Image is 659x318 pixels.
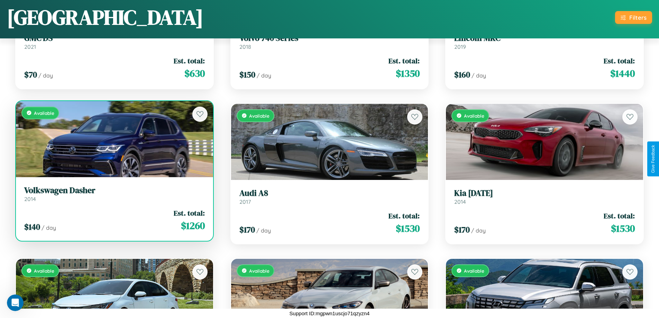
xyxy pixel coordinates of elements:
p: Support ID: mgpwn1uscjo71qzyzn4 [290,309,370,318]
div: Give Feedback [651,145,656,173]
h1: [GEOGRAPHIC_DATA] [7,3,203,31]
span: 2018 [239,43,251,50]
h3: Kia [DATE] [454,188,635,198]
span: $ 170 [454,224,470,235]
span: 2014 [24,196,36,202]
span: $ 1350 [396,66,420,80]
span: Available [34,110,54,116]
span: 2017 [239,198,251,205]
a: Audi A82017 [239,188,420,205]
span: $ 1440 [610,66,635,80]
span: Available [34,268,54,274]
span: / day [257,72,271,79]
h3: Volvo 740 Series [239,33,420,43]
a: Lincoln MKC2019 [454,33,635,50]
iframe: Intercom live chat [7,294,24,311]
span: / day [38,72,53,79]
span: Est. total: [174,56,205,66]
span: 2021 [24,43,36,50]
span: Est. total: [174,208,205,218]
span: $ 1530 [611,221,635,235]
span: $ 70 [24,69,37,80]
span: / day [256,227,271,234]
div: Filters [629,14,647,21]
span: 2014 [454,198,466,205]
span: $ 630 [184,66,205,80]
span: / day [472,72,486,79]
span: Available [464,113,484,119]
span: $ 140 [24,221,40,233]
span: / day [471,227,486,234]
span: Est. total: [604,211,635,221]
span: Est. total: [604,56,635,66]
h3: Lincoln MKC [454,33,635,43]
h3: Audi A8 [239,188,420,198]
a: Volvo 740 Series2018 [239,33,420,50]
span: Available [464,268,484,274]
span: Est. total: [388,56,420,66]
a: Volkswagen Dasher2014 [24,185,205,202]
a: Kia [DATE]2014 [454,188,635,205]
span: $ 160 [454,69,470,80]
span: 2019 [454,43,466,50]
span: $ 1260 [181,219,205,233]
span: $ 170 [239,224,255,235]
span: $ 1530 [396,221,420,235]
span: $ 150 [239,69,255,80]
a: GMC DS2021 [24,33,205,50]
span: Available [249,113,269,119]
span: Available [249,268,269,274]
span: Est. total: [388,211,420,221]
h3: GMC DS [24,33,205,43]
span: / day [42,224,56,231]
button: Filters [615,11,652,24]
h3: Volkswagen Dasher [24,185,205,196]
